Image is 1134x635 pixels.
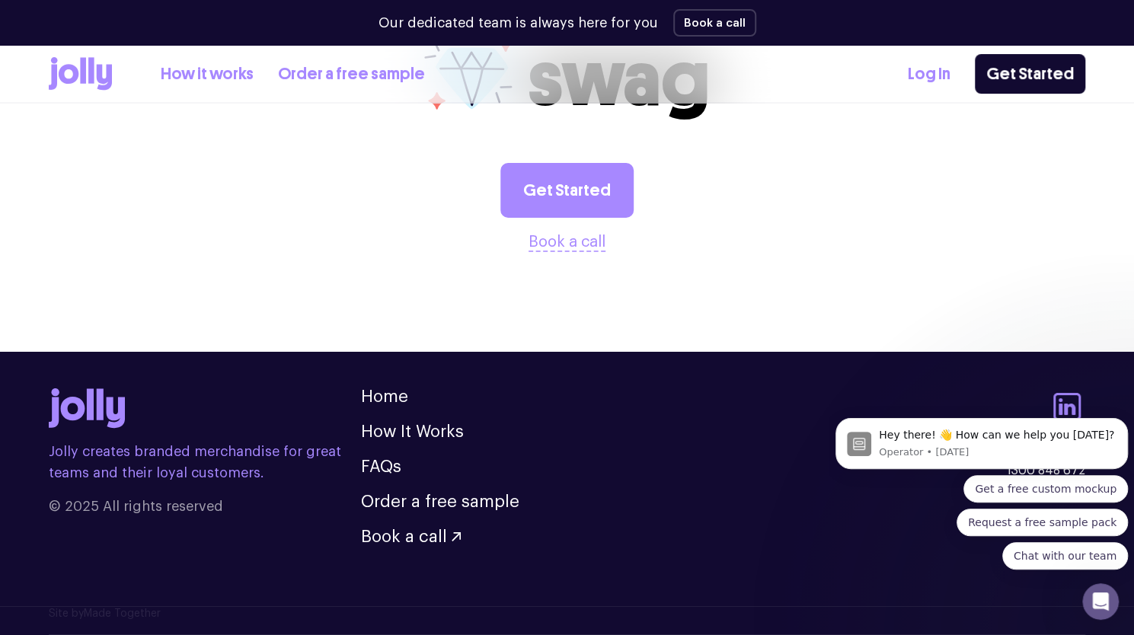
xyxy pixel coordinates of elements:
p: Our dedicated team is always here for you [379,13,658,34]
a: Made Together [84,608,161,619]
button: Book a call [673,9,756,37]
a: How it works [161,62,254,87]
iframe: Intercom notifications message [829,370,1134,594]
p: Jolly creates branded merchandise for great teams and their loyal customers. [49,441,361,483]
span: Book a call [361,528,447,545]
a: Order a free sample [361,493,519,510]
p: Site by [49,606,1085,622]
a: Get Started [975,54,1085,94]
iframe: Intercom live chat [1082,583,1119,620]
a: How It Works [361,423,464,440]
button: Book a call [361,528,461,545]
a: Get Started [500,163,634,218]
a: FAQs [361,458,401,475]
a: Log In [908,62,950,87]
a: Order a free sample [278,62,425,87]
span: © 2025 All rights reserved [49,496,361,517]
a: Home [361,388,408,405]
button: Book a call [529,230,605,254]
